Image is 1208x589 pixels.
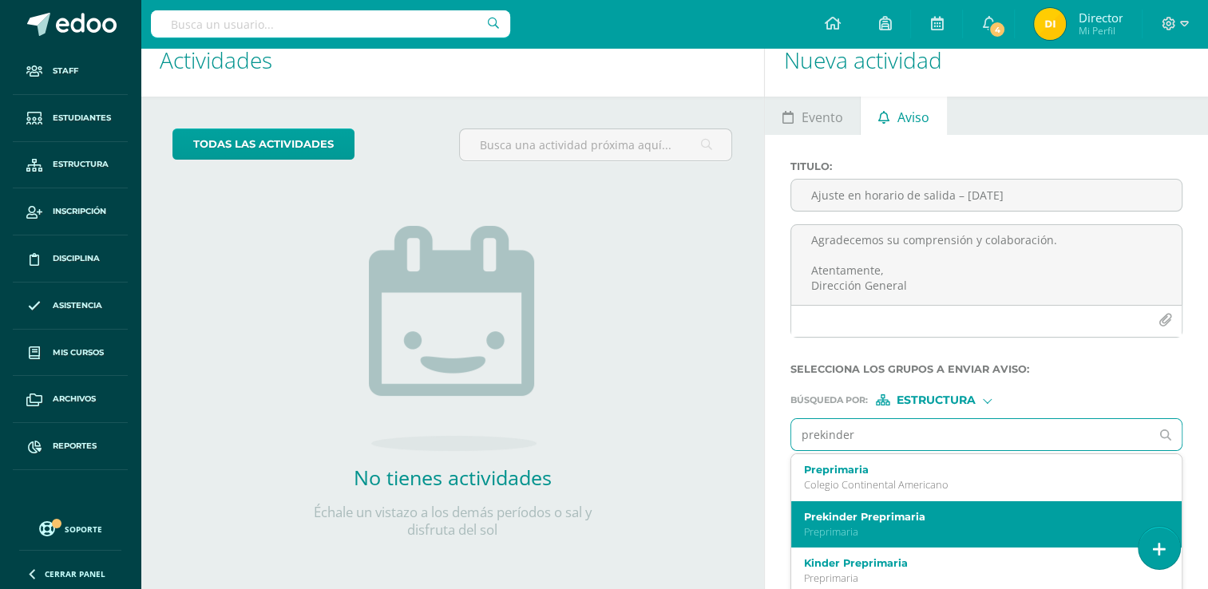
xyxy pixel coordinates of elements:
a: Inscripción [13,188,128,235]
a: Soporte [19,517,121,539]
span: Cerrar panel [45,568,105,579]
a: Evento [765,97,860,135]
span: Búsqueda por : [790,396,868,405]
span: Estructura [53,158,109,171]
span: Archivos [53,393,96,405]
span: Disciplina [53,252,100,265]
a: Staff [13,48,128,95]
label: Selecciona los grupos a enviar aviso : [790,363,1182,375]
span: Director [1078,10,1123,26]
div: [object Object] [876,394,996,405]
a: Asistencia [13,283,128,330]
h1: Actividades [160,24,745,97]
a: Archivos [13,376,128,423]
span: Estudiantes [53,112,111,125]
label: Kinder Preprimaria [804,557,1154,569]
span: Inscripción [53,205,106,218]
span: Staff [53,65,78,77]
p: Preprimaria [804,525,1154,539]
textarea: Estimados Padres de Familia, Debido a las actividades de independencia y al aumento esperado del ... [791,225,1182,305]
h2: No tienes actividades [293,464,612,491]
label: Prekinder Preprimaria [804,511,1154,523]
a: Estudiantes [13,95,128,142]
span: Mis cursos [53,346,104,359]
span: Reportes [53,440,97,453]
a: Reportes [13,423,128,470]
a: Estructura [13,142,128,189]
a: Aviso [861,97,946,135]
a: todas las Actividades [172,128,354,160]
img: 608136e48c3c14518f2ea00dfaf80bc2.png [1034,8,1066,40]
p: Échale un vistazo a los demás períodos o sal y disfruta del sol [293,504,612,539]
input: Busca una actividad próxima aquí... [460,129,732,160]
p: Colegio Continental Americano [804,478,1154,492]
label: Preprimaria [804,464,1154,476]
input: Busca un usuario... [151,10,510,38]
span: Asistencia [53,299,102,312]
a: Disciplina [13,235,128,283]
input: Ej. Primero primaria [791,419,1150,450]
h1: Nueva actividad [784,24,1189,97]
span: Mi Perfil [1078,24,1123,38]
label: Titulo : [790,160,1182,172]
span: Estructura [897,396,976,405]
span: Soporte [65,524,102,535]
a: Mis cursos [13,330,128,377]
p: Preprimaria [804,571,1154,585]
span: Aviso [897,98,929,136]
img: no_activities.png [369,226,537,451]
span: Evento [802,98,843,136]
span: 4 [988,21,1006,38]
input: Titulo [791,180,1182,211]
